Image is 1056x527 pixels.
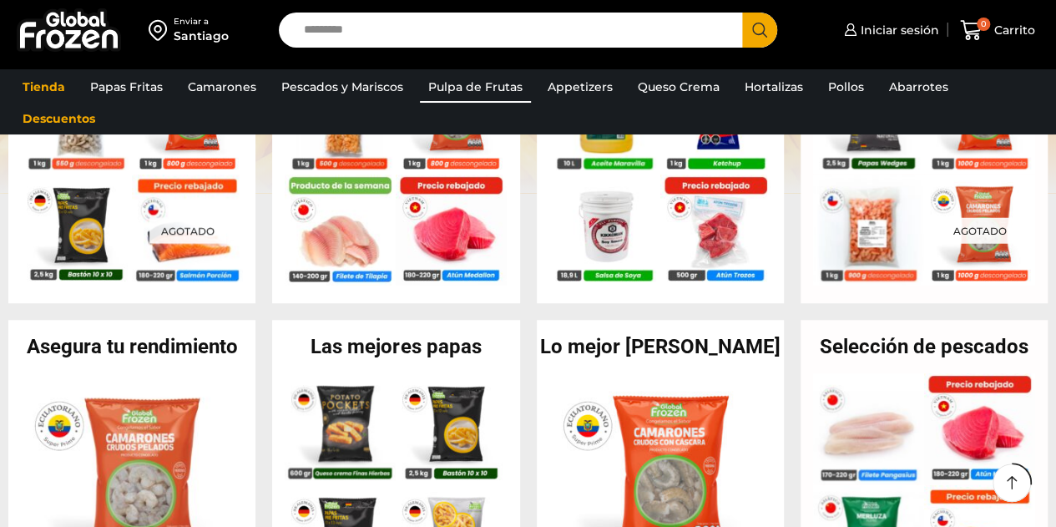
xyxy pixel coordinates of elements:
[537,337,784,357] h2: Lo mejor [PERSON_NAME]
[629,71,728,103] a: Queso Crema
[856,22,939,38] span: Iniciar sesión
[539,71,621,103] a: Appetizers
[742,13,777,48] button: Search button
[420,71,531,103] a: Pulpa de Frutas
[149,217,226,243] p: Agotado
[174,28,229,44] div: Santiago
[736,71,811,103] a: Hortalizas
[273,71,412,103] a: Pescados y Mariscos
[8,337,255,357] h2: Asegura tu rendimiento
[941,217,1018,243] p: Agotado
[149,16,174,44] img: address-field-icon.svg
[801,337,1048,357] h2: Selección de pescados
[840,13,939,47] a: Iniciar sesión
[174,16,229,28] div: Enviar a
[881,71,957,103] a: Abarrotes
[14,71,73,103] a: Tienda
[990,22,1035,38] span: Carrito
[82,71,171,103] a: Papas Fritas
[272,337,519,357] h2: Las mejores papas
[977,18,990,31] span: 0
[179,71,265,103] a: Camarones
[14,103,104,134] a: Descuentos
[820,71,872,103] a: Pollos
[956,11,1039,50] a: 0 Carrito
